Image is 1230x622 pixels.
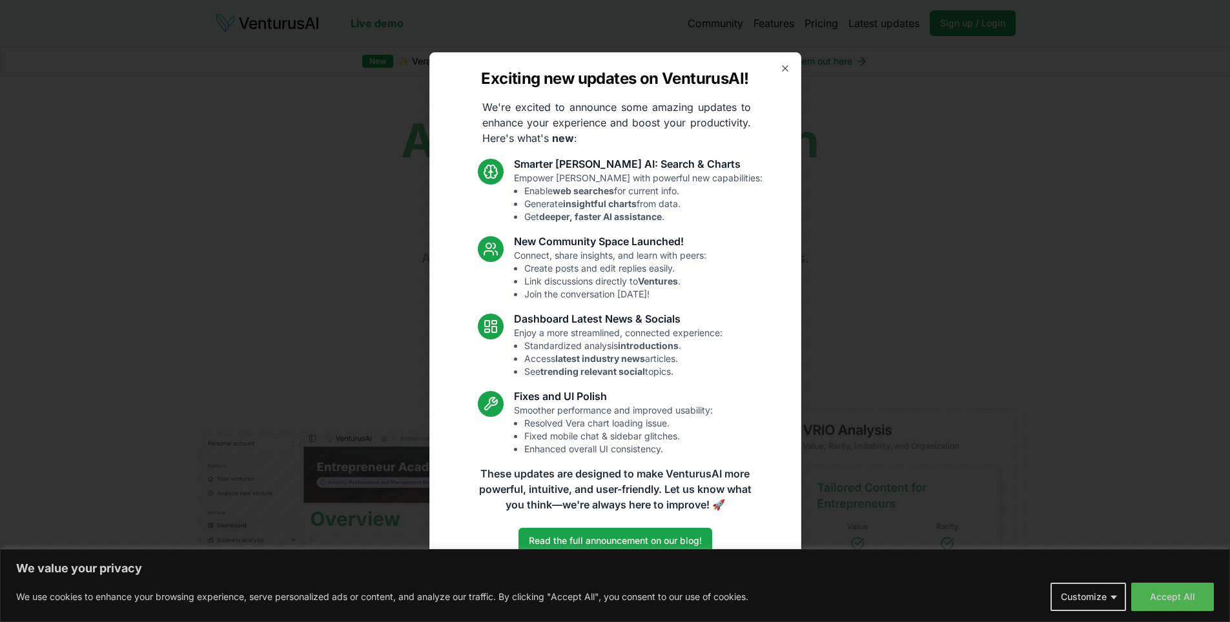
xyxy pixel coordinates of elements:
[481,68,748,89] h2: Exciting new updates on VenturusAI!
[524,288,706,301] li: Join the conversation [DATE]!
[514,172,763,223] p: Empower [PERSON_NAME] with powerful new capabilities:
[514,234,706,249] h3: New Community Space Launched!
[524,443,713,456] li: Enhanced overall UI consistency.
[514,404,713,456] p: Smoother performance and improved usability:
[514,326,723,378] p: Enjoy a more streamlined, connected experience:
[514,311,723,326] h3: Dashboard Latest News & Socials
[552,132,574,145] strong: new
[555,353,645,364] strong: latest industry news
[472,99,761,146] p: We're excited to announce some amazing updates to enhance your experience and boost your producti...
[524,430,713,443] li: Fixed mobile chat & sidebar glitches.
[514,388,713,404] h3: Fixes and UI Polish
[524,339,723,352] li: Standardized analysis .
[524,262,706,275] li: Create posts and edit replies easily.
[514,249,706,301] p: Connect, share insights, and learn with peers:
[514,156,763,172] h3: Smarter [PERSON_NAME] AI: Search & Charts
[524,210,763,223] li: Get .
[553,185,614,196] strong: web searches
[539,211,662,222] strong: deeper, faster AI assistance
[524,275,706,288] li: Link discussions directly to .
[618,340,679,351] strong: introductions
[518,528,712,554] a: Read the full announcement on our blog!
[524,185,763,197] li: Enable for current info.
[540,366,645,377] strong: trending relevant social
[524,417,713,430] li: Resolved Vera chart loading issue.
[471,466,760,512] p: These updates are designed to make VenturusAI more powerful, intuitive, and user-friendly. Let us...
[524,365,723,378] li: See topics.
[524,197,763,210] li: Generate from data.
[638,276,678,286] strong: Ventures
[563,198,637,209] strong: insightful charts
[524,352,723,365] li: Access articles.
